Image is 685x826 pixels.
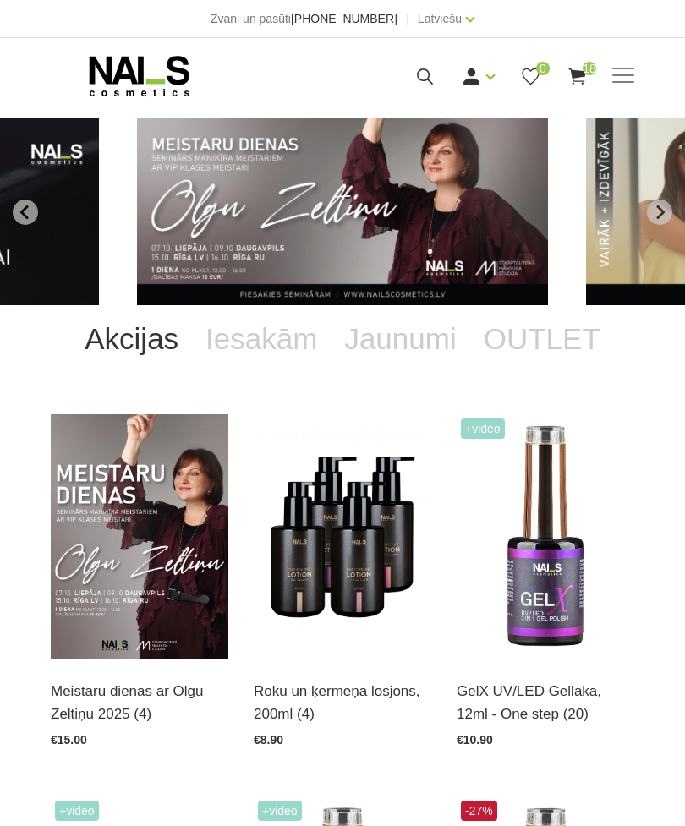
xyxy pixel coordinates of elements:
span: €15.00 [51,733,87,747]
a: Meistaru dienas ar Olgu Zeltiņu 2025 (4) [51,680,228,725]
span: €8.90 [254,733,283,747]
span: [PHONE_NUMBER] [291,12,397,25]
a: Iesakām [192,305,331,373]
img: Trīs vienā - bāze, tonis, tops (trausliem nagiem vēlams papildus lietot bāzi). Ilgnoturīga un int... [457,414,634,659]
span: 18 [583,62,596,75]
a: [PHONE_NUMBER] [291,13,397,25]
a: 18 [567,66,588,87]
span: -27% [461,801,497,821]
a: GelX UV/LED Gellaka, 12ml - One step (20) [457,680,634,725]
span: | [406,8,409,29]
img: ✨ Meistaru dienas ar Olgu Zeltiņu 2025 ✨ RUDENS / Seminārs manikīra meistariem Liepāja – 7. okt. ... [51,414,228,659]
a: 0 [520,66,541,87]
li: 1 of 13 [137,118,548,305]
div: Zvani un pasūti [211,8,397,29]
a: OUTLET [470,305,614,373]
button: Next slide [647,200,672,225]
a: Jaunumi [331,305,469,373]
a: Akcijas [71,305,192,373]
a: Roku un ķermeņa losjons, 200ml (4) [254,680,431,725]
span: +Video [258,801,302,821]
img: BAROJOŠS roku un ķermeņa LOSJONSBALI COCONUT barojošs roku un ķermeņa losjons paredzēts jebkura t... [254,414,431,659]
span: €10.90 [457,733,493,747]
span: +Video [55,801,99,821]
button: Go to last slide [13,200,38,225]
span: 0 [536,62,550,75]
span: +Video [461,418,505,439]
a: Latviešu [418,8,462,29]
